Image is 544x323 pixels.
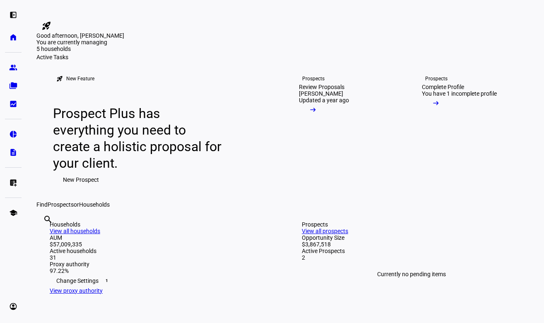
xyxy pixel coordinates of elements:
[53,105,223,171] div: Prospect Plus has everything you need to create a holistic proposal for your client.
[299,97,349,104] div: Updated a year ago
[9,82,17,90] eth-mat-symbol: folder_copy
[36,46,119,54] div: 5 households
[43,215,53,224] mat-icon: search
[299,84,344,90] div: Review Proposals
[79,201,110,208] span: Households
[9,11,17,19] eth-mat-symbol: left_panel_open
[50,254,269,261] div: 31
[302,248,521,254] div: Active Prospects
[5,144,22,161] a: description
[36,32,534,39] div: Good afternoon, [PERSON_NAME]
[432,99,440,107] mat-icon: arrow_right_alt
[9,178,17,187] eth-mat-symbol: list_alt_add
[53,171,109,188] button: New Prospect
[50,268,269,274] div: 97.22%
[409,60,525,201] a: ProspectsComplete ProfileYou have 1 incomplete profile
[302,75,325,82] div: Prospects
[9,148,17,157] eth-mat-symbol: description
[5,29,22,46] a: home
[422,84,464,90] div: Complete Profile
[309,106,317,114] mat-icon: arrow_right_alt
[5,96,22,112] a: bid_landscape
[50,248,269,254] div: Active households
[302,254,521,261] div: 2
[9,100,17,108] eth-mat-symbol: bid_landscape
[36,39,107,46] span: You are currently managing
[286,60,402,201] a: ProspectsReview Proposals[PERSON_NAME]Updated a year ago
[36,201,534,208] div: Find or
[299,90,343,97] div: [PERSON_NAME]
[50,228,100,234] a: View all households
[50,261,269,268] div: Proxy authority
[50,221,269,228] div: Households
[5,59,22,76] a: group
[50,234,269,241] div: AUM
[50,274,269,287] div: Change Settings
[302,261,521,287] div: Currently no pending items
[5,77,22,94] a: folder_copy
[302,221,521,228] div: Prospects
[48,201,74,208] span: Prospects
[41,21,51,31] mat-icon: rocket_launch
[9,63,17,72] eth-mat-symbol: group
[50,287,103,294] a: View proxy authority
[302,228,348,234] a: View all prospects
[43,226,45,236] input: Enter name of prospect or household
[104,277,110,284] span: 1
[9,302,17,311] eth-mat-symbol: account_circle
[9,209,17,217] eth-mat-symbol: school
[50,241,269,248] div: $57,009,335
[422,90,497,97] div: You have 1 incomplete profile
[56,75,63,82] mat-icon: rocket_launch
[9,33,17,41] eth-mat-symbol: home
[302,234,521,241] div: Opportunity Size
[36,54,534,60] div: Active Tasks
[9,130,17,138] eth-mat-symbol: pie_chart
[5,126,22,142] a: pie_chart
[425,75,448,82] div: Prospects
[66,75,94,82] div: New Feature
[302,241,521,248] div: $3,867,518
[63,171,99,188] span: New Prospect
